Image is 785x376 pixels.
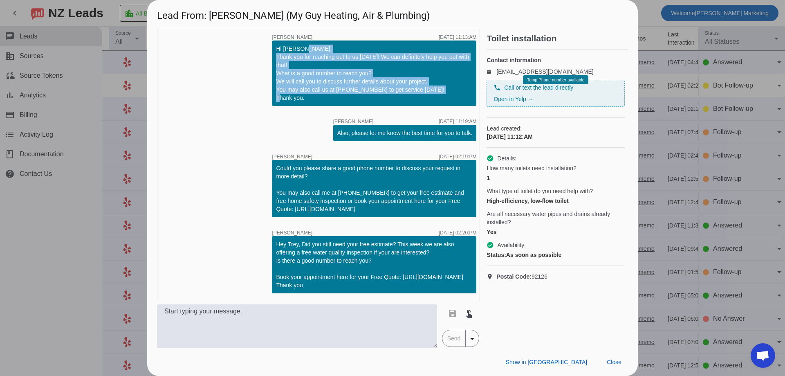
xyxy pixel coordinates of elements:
[487,34,628,43] h2: Toilet installation
[506,359,587,365] span: Show in [GEOGRAPHIC_DATA]
[487,70,496,74] mat-icon: email
[487,164,576,172] span: How many toilets need installation?
[487,241,494,249] mat-icon: check_circle
[337,129,473,137] div: Also, please let me know the best time for you to talk.​
[487,187,593,195] span: What type of toilet do you need help with?
[487,228,625,236] div: Yes
[333,119,374,124] span: [PERSON_NAME]
[487,124,625,133] span: Lead created:
[487,197,625,205] div: High-efficiency, low-flow toilet
[487,273,496,280] mat-icon: location_on
[276,240,472,289] div: Hey Trey, Did you still need your free estimate? This week we are also offering a free water qual...
[497,154,516,162] span: Details:
[467,334,477,344] mat-icon: arrow_drop_down
[276,164,472,213] div: Could you please share a good phone number to discuss your request in more detail? You may also c...
[276,45,472,102] div: Hi [PERSON_NAME], Thank you for reaching out to us [DATE]! We can definitely help you out with th...
[439,154,476,159] div: [DATE] 02:19:PM
[607,359,621,365] span: Close
[272,35,312,40] span: [PERSON_NAME]
[272,154,312,159] span: [PERSON_NAME]
[487,133,625,141] div: [DATE] 11:12:AM
[504,83,573,92] span: Call or text the lead directly
[272,230,312,235] span: [PERSON_NAME]
[439,119,476,124] div: [DATE] 11:19:AM
[439,35,476,40] div: [DATE] 11:13:AM
[487,210,625,226] span: Are all necessary water pipes and drains already installed?
[497,241,526,249] span: Availability:
[751,343,775,368] div: Open chat
[487,56,625,64] h4: Contact information
[487,252,506,258] strong: Status:
[496,68,593,75] a: [EMAIL_ADDRESS][DOMAIN_NAME]
[499,355,594,369] button: Show in [GEOGRAPHIC_DATA]
[496,273,532,280] strong: Postal Code:
[496,272,547,281] span: 92126
[493,96,533,102] a: Open in Yelp →
[493,84,501,91] mat-icon: phone
[600,355,628,369] button: Close
[464,308,474,318] mat-icon: touch_app
[487,174,625,182] div: 1
[487,155,494,162] mat-icon: check_circle
[527,78,584,82] span: Temp Phone number available
[487,251,625,259] div: As soon as possible
[439,230,476,235] div: [DATE] 02:20:PM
